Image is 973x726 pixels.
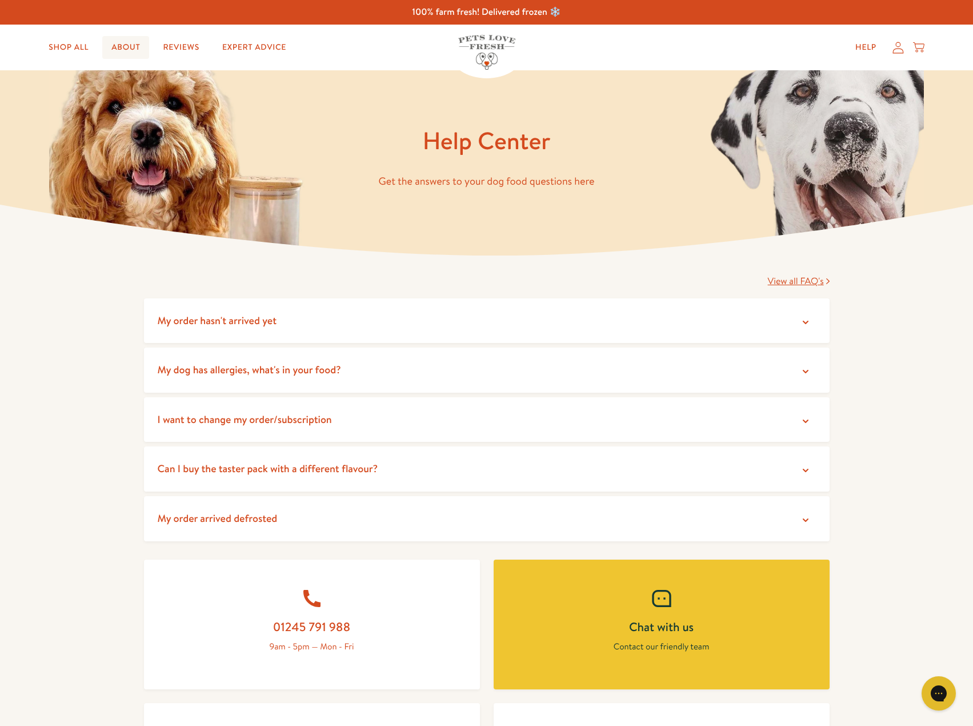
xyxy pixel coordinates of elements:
a: Help [846,36,886,59]
a: Shop All [39,36,98,59]
span: View all FAQ's [768,275,824,288]
a: View all FAQ's [768,275,830,288]
summary: My dog has allergies, what's in your food? [144,348,830,393]
h2: 01245 791 988 [171,619,453,635]
summary: I want to change my order/subscription [144,397,830,442]
span: My dog has allergies, what's in your food? [158,362,341,377]
a: Reviews [154,36,208,59]
span: My order hasn't arrived yet [158,313,277,328]
iframe: Gorgias live chat messenger [916,672,962,715]
span: I want to change my order/subscription [158,412,332,426]
summary: My order arrived defrosted [144,496,830,541]
a: About [102,36,149,59]
p: Contact our friendly team [521,639,802,654]
a: Chat with us Contact our friendly team [494,560,830,690]
span: My order arrived defrosted [158,511,278,525]
a: Expert Advice [213,36,295,59]
p: Get the answers to your dog food questions here [144,173,830,190]
summary: Can I buy the taster pack with a different flavour? [144,446,830,492]
span: Can I buy the taster pack with a different flavour? [158,461,378,476]
img: Pets Love Fresh [458,35,515,70]
h1: Help Center [144,125,830,157]
summary: My order hasn't arrived yet [144,298,830,344]
h2: Chat with us [521,619,802,635]
p: 9am - 5pm — Mon - Fri [171,639,453,654]
a: 01245 791 988 9am - 5pm — Mon - Fri [144,560,480,690]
